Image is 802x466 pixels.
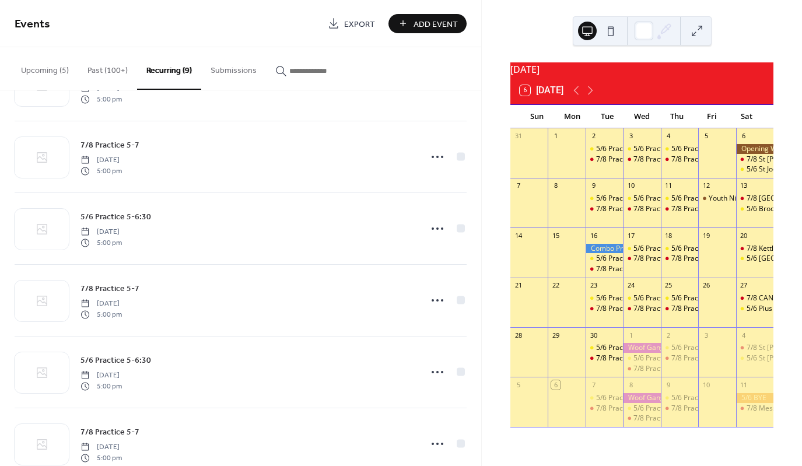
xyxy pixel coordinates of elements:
[671,393,732,403] div: 5/6 Practice 5-6:30
[623,364,660,374] div: 7/8 Practice 5-7
[736,393,773,403] div: 5/6 BYE
[661,244,698,254] div: 5/6 Practice 5-6:30
[671,304,722,314] div: 7/8 Practice 5-7
[740,181,748,190] div: 13
[626,181,635,190] div: 10
[671,244,732,254] div: 5/6 Practice 5-6:30
[736,155,773,164] div: 7/8 St Joe's HOME 9:00
[514,132,523,141] div: 31
[736,254,773,264] div: 5/6 Lake Country Lutheran (white) AWAY 12.15
[551,380,560,389] div: 6
[625,105,660,128] div: Wed
[671,293,732,303] div: 5/6 Practice 5-6:30
[623,204,660,214] div: 7/8 Practice 5-7
[633,364,684,374] div: 7/8 Practice 5-7
[623,353,660,363] div: 5/6 Practice 5-6:30
[596,194,657,204] div: 5/6 Practice 5-6:30
[664,331,673,339] div: 2
[589,380,598,389] div: 7
[633,404,694,414] div: 5/6 Practice 5-6:30
[80,155,122,166] span: [DATE]
[661,155,698,164] div: 7/8 Practice 5-7
[80,355,151,367] span: 5/6 Practice 5-6:30
[626,132,635,141] div: 3
[514,380,523,389] div: 5
[702,231,710,240] div: 19
[633,254,684,264] div: 7/8 Practice 5-7
[514,231,523,240] div: 14
[586,204,623,214] div: 7/8 Practice 5-7
[586,264,623,274] div: 7/8 Practice 5-7
[589,331,598,339] div: 30
[736,204,773,214] div: 5/6 Brookfield Academy AWAY 10:45
[623,144,660,154] div: 5/6 Practice 5-6:30
[661,204,698,214] div: 7/8 Practice 5-7
[736,404,773,414] div: 7/8 Messwood AWAY 9:00
[80,425,139,439] a: 7/8 Practice 5-7
[80,138,139,152] a: 7/8 Practice 5-7
[586,404,623,414] div: 7/8 Practice 5-7
[698,194,736,204] div: Youth Night-STM Cavaliers vs Brown Deer at St Francis High School
[80,283,139,295] span: 7/8 Practice 5-7
[80,426,139,439] span: 7/8 Practice 5-7
[661,144,698,154] div: 5/6 Practice 5-6:30
[623,293,660,303] div: 5/6 Practice 5-6:30
[740,331,748,339] div: 4
[551,132,560,141] div: 1
[514,331,523,339] div: 28
[388,14,467,33] a: Add Event
[596,393,657,403] div: 5/6 Practice 5-6:30
[510,62,773,76] div: [DATE]
[736,194,773,204] div: 7/8 Brookfield Academy AWAY 9:00
[80,353,151,367] a: 5/6 Practice 5-6:30
[664,281,673,290] div: 25
[586,254,623,264] div: 5/6 Practice 5-6:30
[633,353,694,363] div: 5/6 Practice 5-6:30
[586,194,623,204] div: 5/6 Practice 5-6:30
[596,343,657,353] div: 5/6 Practice 5-6:30
[80,237,122,248] span: 5:00 pm
[80,211,151,223] span: 5/6 Practice 5-6:30
[137,47,201,90] button: Recurring (9)
[661,404,698,414] div: 7/8 Practice 5-7
[586,393,623,403] div: 5/6 Practice 5-6:30
[623,343,660,353] div: Woof Gang Wednesday
[623,404,660,414] div: 5/6 Practice 5-6:30
[80,166,122,176] span: 5:00 pm
[633,194,694,204] div: 5/6 Practice 5-6:30
[736,144,773,154] div: Opening Weekend
[661,393,698,403] div: 5/6 Practice 5-6:30
[623,393,660,403] div: Woof Gang Wednesday
[589,281,598,290] div: 23
[664,181,673,190] div: 11
[80,381,122,391] span: 5:00 pm
[596,353,647,363] div: 7/8 Practice 5-7
[551,181,560,190] div: 8
[626,380,635,389] div: 8
[623,194,660,204] div: 5/6 Practice 5-6:30
[596,254,657,264] div: 5/6 Practice 5-6:30
[736,353,773,363] div: 5/6 St Francis HOME 10:45
[664,380,673,389] div: 9
[671,194,732,204] div: 5/6 Practice 5-6:30
[661,353,698,363] div: 7/8 Practice 5-7
[319,14,384,33] a: Export
[596,204,647,214] div: 7/8 Practice 5-7
[702,331,710,339] div: 3
[623,155,660,164] div: 7/8 Practice 5-7
[671,204,722,214] div: 7/8 Practice 5-7
[702,132,710,141] div: 5
[702,281,710,290] div: 26
[80,139,139,152] span: 7/8 Practice 5-7
[664,231,673,240] div: 18
[671,144,732,154] div: 5/6 Practice 5-6:30
[520,105,555,128] div: Sun
[80,299,122,309] span: [DATE]
[12,47,78,89] button: Upcoming (5)
[586,353,623,363] div: 7/8 Practice 5-7
[589,181,598,190] div: 9
[626,281,635,290] div: 24
[586,144,623,154] div: 5/6 Practice 5-6:30
[586,304,623,314] div: 7/8 Practice 5-7
[661,194,698,204] div: 5/6 Practice 5-6:30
